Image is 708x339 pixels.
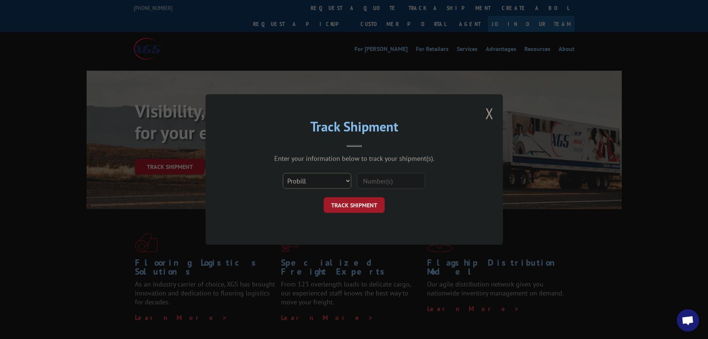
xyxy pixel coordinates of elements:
[357,173,425,189] input: Number(s)
[243,121,466,135] h2: Track Shipment
[324,197,385,213] button: TRACK SHIPMENT
[243,154,466,163] div: Enter your information below to track your shipment(s).
[677,309,699,332] a: Open chat
[485,103,494,123] button: Close modal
